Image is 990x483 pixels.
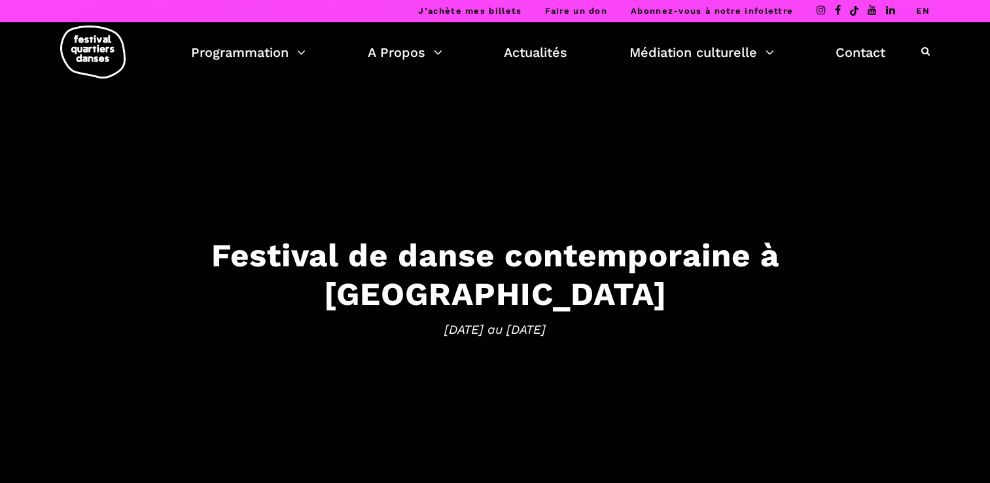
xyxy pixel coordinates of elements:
a: Médiation culturelle [629,41,774,63]
a: Programmation [191,41,306,63]
a: EN [916,6,930,16]
a: Contact [836,41,885,63]
a: Actualités [504,41,567,63]
span: [DATE] au [DATE] [90,319,901,339]
h3: Festival de danse contemporaine à [GEOGRAPHIC_DATA] [90,236,901,313]
a: J’achète mes billets [418,6,522,16]
img: logo-fqd-med [60,26,126,79]
a: A Propos [368,41,442,63]
a: Abonnez-vous à notre infolettre [631,6,793,16]
a: Faire un don [545,6,607,16]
